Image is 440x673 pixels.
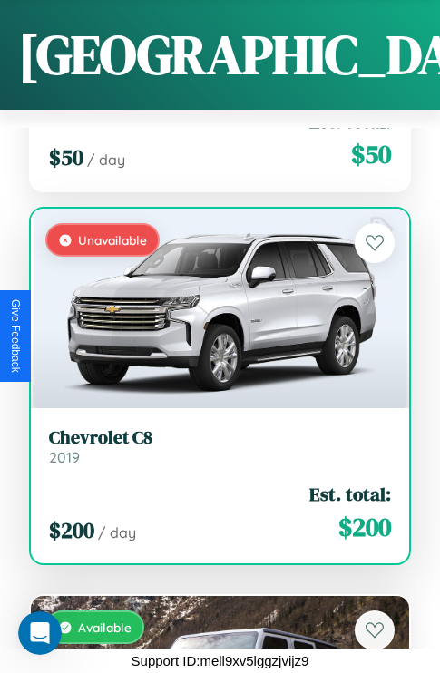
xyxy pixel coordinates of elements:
[49,426,391,448] h3: Chevrolet C8
[9,299,22,373] div: Give Feedback
[49,515,94,545] span: $ 200
[49,448,80,466] span: 2019
[351,136,391,172] span: $ 50
[49,426,391,466] a: Chevrolet C82019
[87,151,125,169] span: / day
[132,649,309,673] p: Support ID: mell9xv5lggzjvijz9
[78,619,132,635] span: Available
[49,142,83,172] span: $ 50
[78,232,147,248] span: Unavailable
[98,523,136,541] span: / day
[18,611,62,655] iframe: Intercom live chat
[338,509,391,545] span: $ 200
[309,481,391,507] span: Est. total:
